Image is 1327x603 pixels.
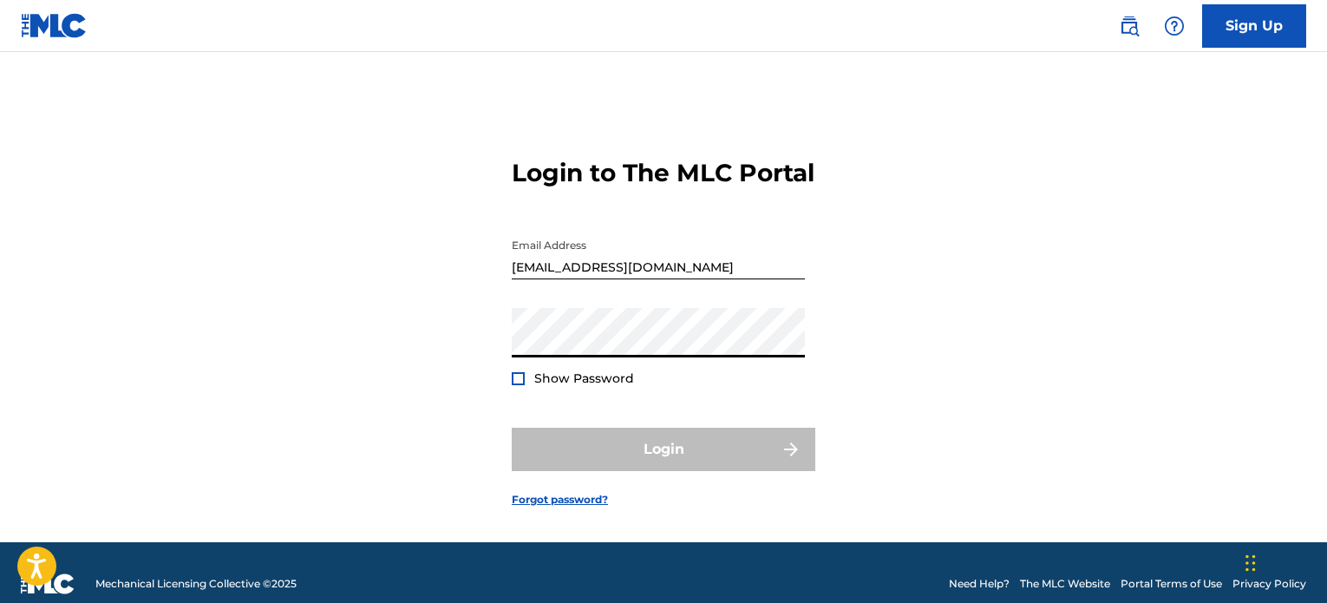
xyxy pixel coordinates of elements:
div: Drag [1245,537,1256,589]
a: Forgot password? [512,492,608,508]
img: search [1119,16,1140,36]
img: MLC Logo [21,13,88,38]
a: The MLC Website [1020,576,1110,592]
h3: Login to The MLC Portal [512,158,814,188]
a: Need Help? [949,576,1010,592]
img: logo [21,574,75,594]
a: Public Search [1112,9,1147,43]
a: Privacy Policy [1232,576,1306,592]
img: help [1164,16,1185,36]
div: Help [1157,9,1192,43]
a: Portal Terms of Use [1121,576,1222,592]
span: Show Password [534,370,634,386]
span: Mechanical Licensing Collective © 2025 [95,576,297,592]
iframe: Chat Widget [1240,520,1327,603]
a: Sign Up [1202,4,1306,48]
